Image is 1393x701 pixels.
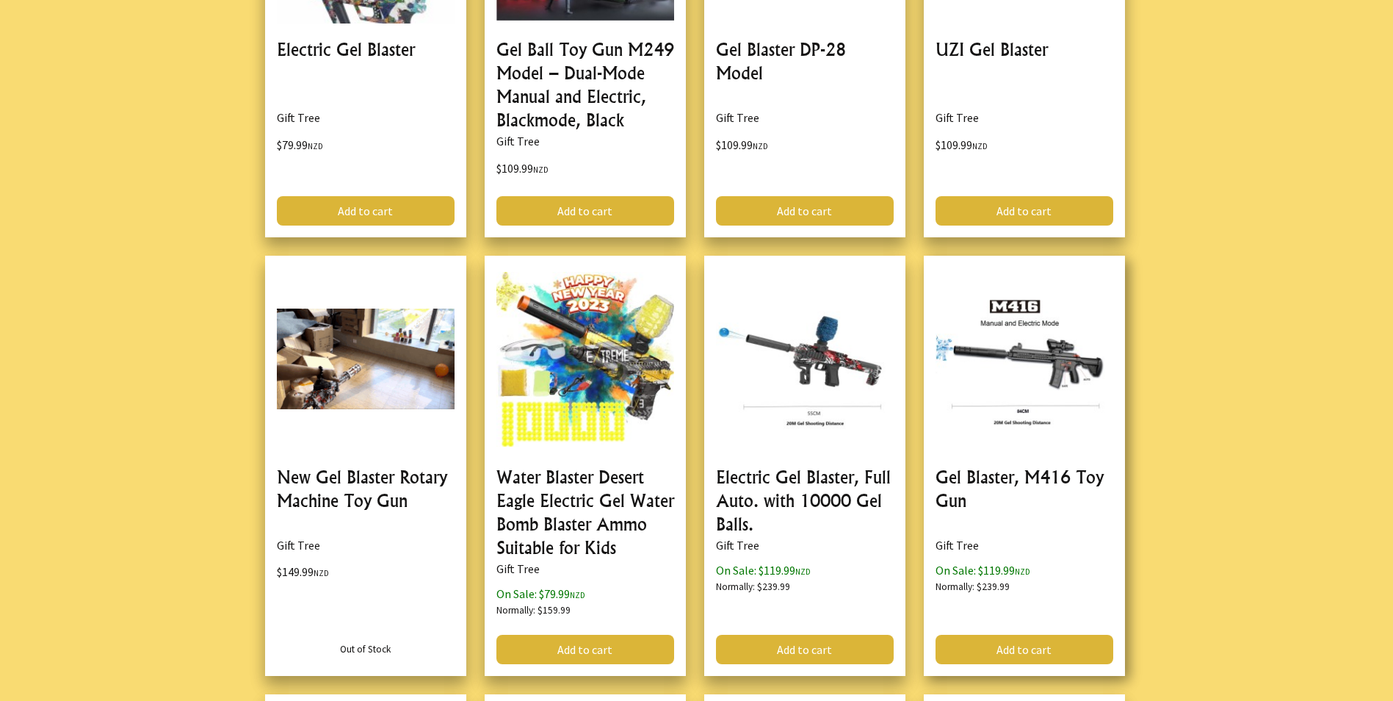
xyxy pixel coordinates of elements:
a: Add to cart [936,635,1113,664]
a: Add to cart [496,635,674,664]
a: Add to cart [716,635,894,664]
a: Add to cart [496,196,674,226]
a: Add to cart [277,196,455,226]
a: Add to cart [716,196,894,226]
a: Add to cart [936,196,1113,226]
